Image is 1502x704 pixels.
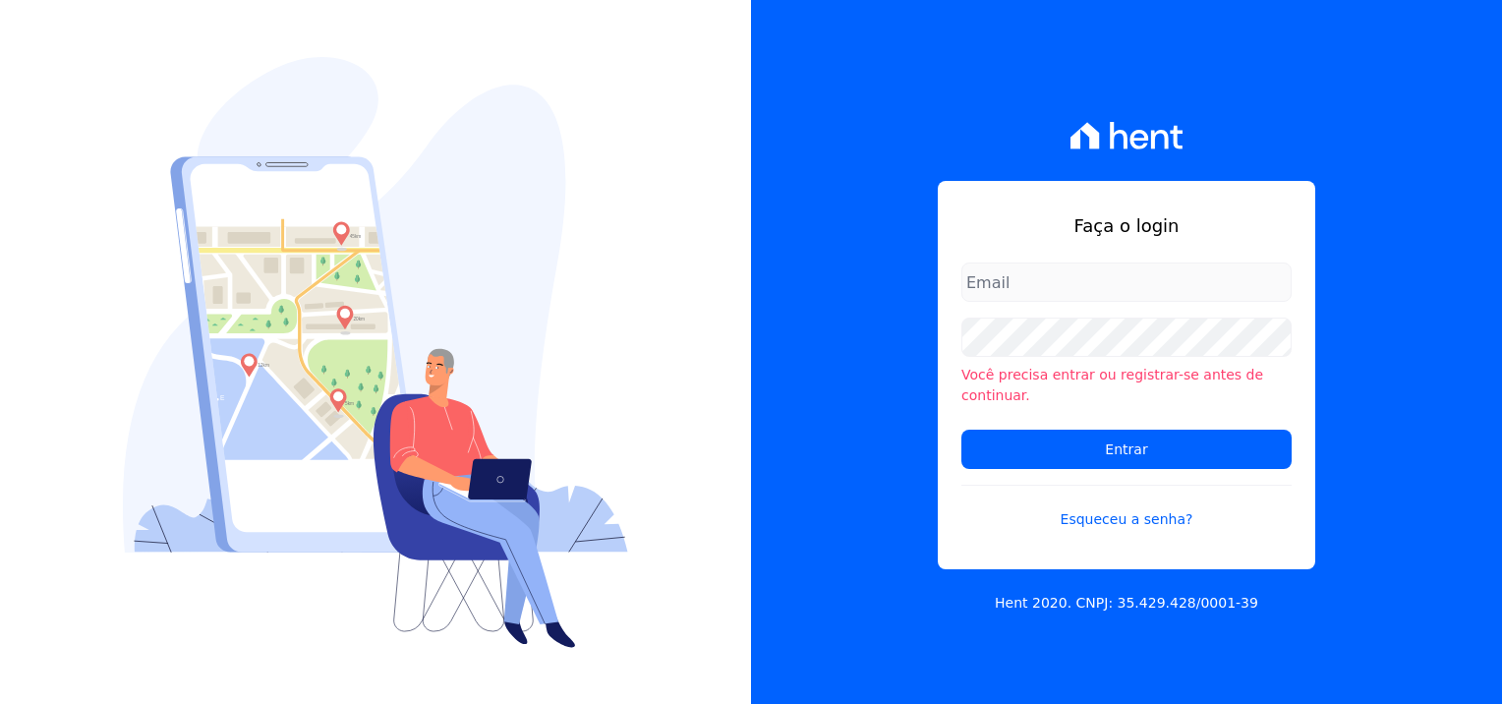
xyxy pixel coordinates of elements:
img: Login [123,57,628,648]
p: Hent 2020. CNPJ: 35.429.428/0001-39 [995,593,1258,614]
li: Você precisa entrar ou registrar-se antes de continuar. [961,365,1292,406]
input: Email [961,263,1292,302]
h1: Faça o login [961,212,1292,239]
a: Esqueceu a senha? [961,485,1292,530]
input: Entrar [961,430,1292,469]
